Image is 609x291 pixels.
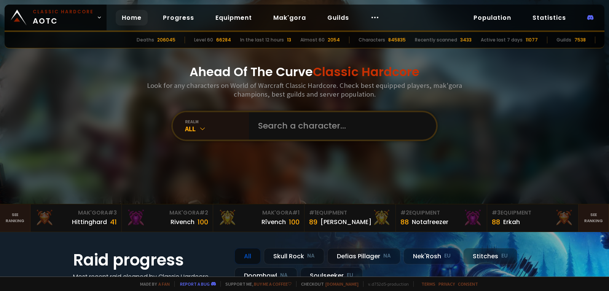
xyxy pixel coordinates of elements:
h1: Raid progress [73,248,225,272]
a: Progress [157,10,200,25]
span: # 1 [292,209,300,216]
div: Equipment [400,209,482,217]
a: Report a bug [180,281,210,287]
span: # 3 [492,209,501,216]
small: EU [347,272,353,279]
div: Active last 7 days [481,37,523,43]
small: Classic Hardcore [33,8,94,15]
a: Mak'Gora#1Rîvench100 [213,204,304,232]
span: Support me, [220,281,292,287]
div: All [185,124,249,133]
a: [DOMAIN_NAME] [325,281,359,287]
span: Classic Hardcore [313,63,419,80]
div: Hittinghard [72,217,107,227]
a: Mak'gora [267,10,312,25]
div: Rivench [171,217,194,227]
small: NA [307,252,315,260]
a: Population [467,10,517,25]
div: Rîvench [261,217,286,227]
div: Level 60 [194,37,213,43]
a: Buy me a coffee [254,281,292,287]
div: Skull Rock [264,248,324,264]
a: #3Equipment88Erkah [487,204,579,232]
span: v. d752d5 - production [363,281,409,287]
a: Mak'Gora#3Hittinghard41 [30,204,122,232]
span: Checkout [296,281,359,287]
div: realm [185,119,249,124]
div: Almost 60 [300,37,325,43]
div: Nek'Rosh [403,248,460,264]
div: Stitches [463,248,517,264]
div: 7538 [574,37,586,43]
h1: Ahead Of The Curve [190,63,419,81]
div: 3433 [460,37,472,43]
div: In the last 12 hours [240,37,284,43]
a: Mak'Gora#2Rivench100 [122,204,213,232]
h3: Look for any characters on World of Warcraft Classic Hardcore. Check best equipped players, mak'g... [144,81,465,99]
a: Home [116,10,148,25]
div: 88 [400,217,409,227]
div: 11077 [526,37,538,43]
small: NA [280,272,288,279]
span: # 2 [400,209,409,216]
a: Statistics [526,10,572,25]
h4: Most recent raid cleaned by Classic Hardcore guilds [73,272,225,291]
small: EU [444,252,451,260]
div: 88 [492,217,500,227]
div: 13 [287,37,291,43]
div: Mak'Gora [218,209,300,217]
span: # 1 [309,209,316,216]
div: 2054 [328,37,340,43]
div: Equipment [309,209,391,217]
div: Defias Pillager [327,248,400,264]
a: Equipment [209,10,258,25]
div: Soulseeker [300,267,363,284]
a: Privacy [438,281,455,287]
span: # 3 [108,209,117,216]
a: Consent [458,281,478,287]
input: Search a character... [253,112,427,140]
a: #1Equipment89[PERSON_NAME] [304,204,396,232]
div: Characters [359,37,385,43]
div: Guilds [556,37,571,43]
a: Terms [421,281,435,287]
small: EU [501,252,508,260]
div: 845835 [388,37,406,43]
div: Deaths [137,37,154,43]
a: Seeranking [579,204,609,232]
a: Guilds [321,10,355,25]
div: Equipment [492,209,574,217]
div: Recently scanned [415,37,457,43]
div: 89 [309,217,317,227]
div: Erkah [503,217,520,227]
div: Mak'Gora [126,209,208,217]
a: a fan [158,281,170,287]
div: 206045 [157,37,175,43]
div: Mak'Gora [35,209,117,217]
div: 100 [198,217,208,227]
div: Notafreezer [412,217,448,227]
a: #2Equipment88Notafreezer [396,204,487,232]
div: All [234,248,261,264]
div: 100 [289,217,300,227]
div: 41 [110,217,117,227]
div: 66284 [216,37,231,43]
div: [PERSON_NAME] [320,217,371,227]
span: Made by [136,281,170,287]
a: Classic HardcoreAOTC [5,5,107,30]
span: AOTC [33,8,94,27]
div: Doomhowl [234,267,297,284]
span: # 2 [199,209,208,216]
small: NA [383,252,391,260]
